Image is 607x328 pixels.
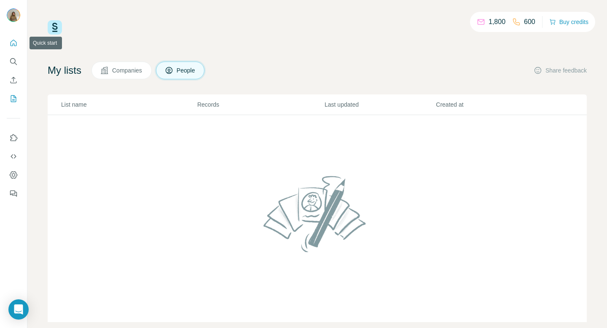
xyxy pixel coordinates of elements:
[7,8,20,22] img: Avatar
[177,66,196,75] span: People
[112,66,143,75] span: Companies
[7,91,20,106] button: My lists
[534,66,587,75] button: Share feedback
[325,100,435,109] p: Last updated
[7,35,20,51] button: Quick start
[48,64,81,77] h4: My lists
[61,100,196,109] p: List name
[436,100,546,109] p: Created at
[8,299,29,320] div: Open Intercom Messenger
[489,17,505,27] p: 1,800
[197,100,324,109] p: Records
[7,167,20,183] button: Dashboard
[524,17,535,27] p: 600
[48,20,62,35] img: Surfe Logo
[549,16,588,28] button: Buy credits
[7,149,20,164] button: Use Surfe API
[7,54,20,69] button: Search
[7,73,20,88] button: Enrich CSV
[260,169,375,259] img: No lists found
[7,130,20,145] button: Use Surfe on LinkedIn
[7,186,20,201] button: Feedback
